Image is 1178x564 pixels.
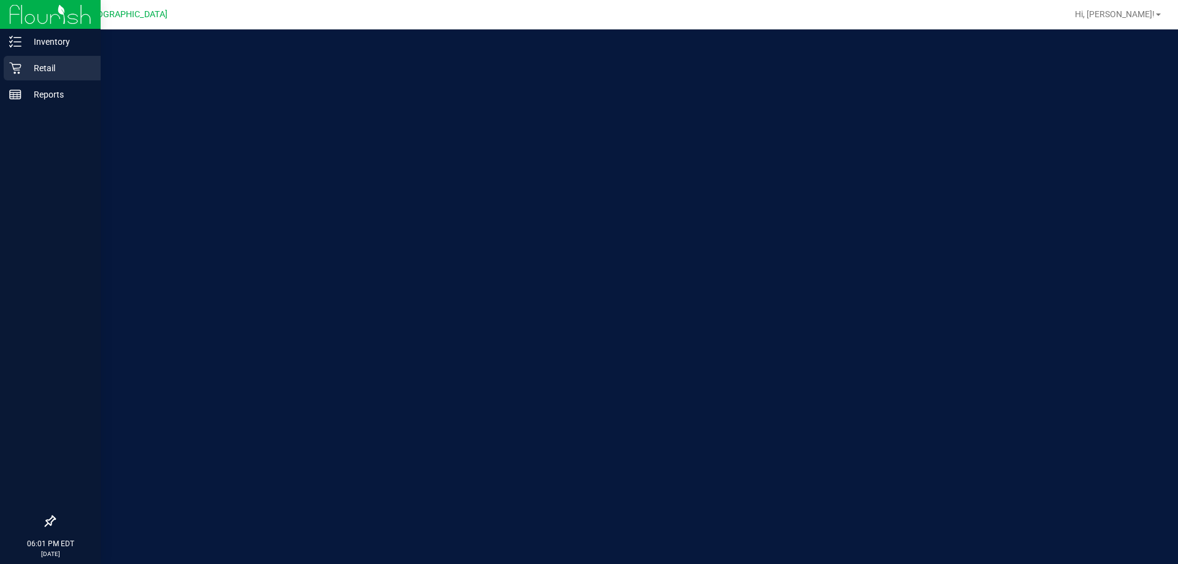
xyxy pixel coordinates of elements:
p: [DATE] [6,549,95,558]
inline-svg: Reports [9,88,21,101]
inline-svg: Inventory [9,36,21,48]
iframe: Resource center [12,466,49,503]
p: Retail [21,61,95,75]
span: Hi, [PERSON_NAME]! [1075,9,1155,19]
inline-svg: Retail [9,62,21,74]
p: 06:01 PM EDT [6,538,95,549]
span: [GEOGRAPHIC_DATA] [83,9,167,20]
p: Inventory [21,34,95,49]
p: Reports [21,87,95,102]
